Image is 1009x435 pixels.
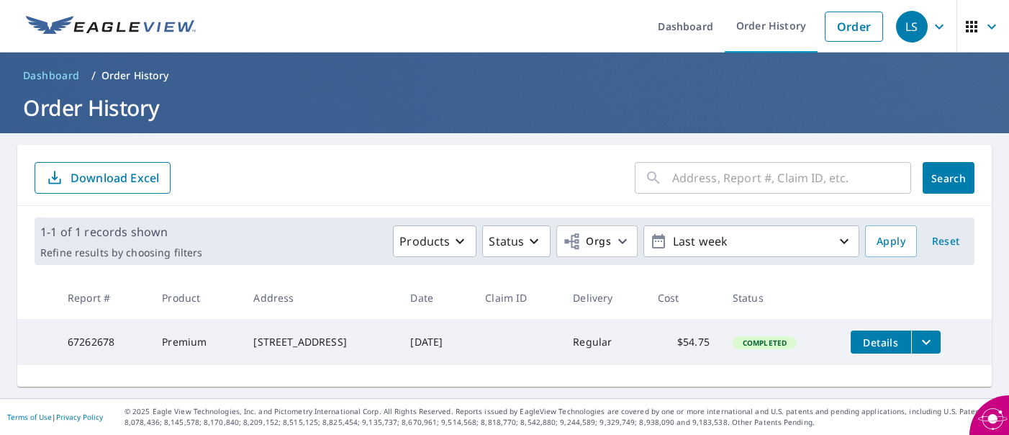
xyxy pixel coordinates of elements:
span: Search [934,171,963,185]
p: Last week [667,229,836,254]
button: Reset [923,225,969,257]
td: Regular [561,319,646,365]
button: Status [482,225,551,257]
span: Dashboard [23,68,80,83]
button: Search [923,162,974,194]
p: 1-1 of 1 records shown [40,223,202,241]
img: EV Logo [26,16,196,37]
button: Apply [865,225,917,257]
button: Products [393,225,476,257]
button: detailsBtn-67262678 [851,331,911,354]
span: Orgs [563,233,611,251]
button: filesDropdownBtn-67262678 [911,331,941,354]
th: Claim ID [474,277,561,319]
div: [STREET_ADDRESS] [253,335,387,349]
td: 67262678 [56,319,150,365]
a: Order [825,12,883,42]
p: Download Excel [71,170,159,186]
a: Dashboard [17,64,86,87]
p: Status [489,233,524,250]
td: [DATE] [399,319,474,365]
button: Last week [643,225,859,257]
a: Terms of Use [7,412,52,422]
th: Report # [56,277,150,319]
th: Cost [646,277,721,319]
th: Status [721,277,839,319]
td: $54.75 [646,319,721,365]
th: Address [242,277,399,319]
div: LS [896,11,928,42]
button: Orgs [556,225,638,257]
li: / [91,67,96,84]
td: Premium [150,319,242,365]
th: Product [150,277,242,319]
span: Completed [734,338,795,348]
span: Reset [928,233,963,251]
h1: Order History [17,93,992,122]
input: Address, Report #, Claim ID, etc. [672,158,911,198]
p: Products [399,233,450,250]
th: Date [399,277,474,319]
p: | [7,413,103,421]
button: Download Excel [35,162,171,194]
span: Apply [877,233,905,251]
th: Delivery [561,277,646,319]
nav: breadcrumb [17,64,992,87]
p: Order History [101,68,169,83]
p: Refine results by choosing filters [40,246,202,259]
span: Details [859,336,902,349]
a: Privacy Policy [56,412,103,422]
p: © 2025 Eagle View Technologies, Inc. and Pictometry International Corp. All Rights Reserved. Repo... [125,406,1002,428]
